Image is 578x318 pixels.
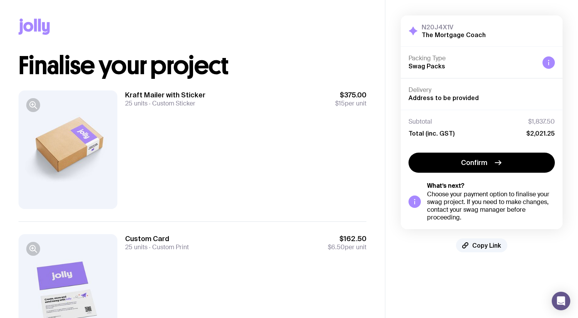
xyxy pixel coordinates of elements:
[456,238,507,252] button: Copy Link
[335,90,366,100] span: $375.00
[408,63,445,70] span: Swag Packs
[328,243,366,251] span: per unit
[335,99,345,107] span: $15
[328,234,366,243] span: $162.50
[125,90,205,100] h3: Kraft Mailer with Sticker
[147,243,189,251] span: Custom Print
[422,23,486,31] h3: N20J4X1V
[461,158,487,167] span: Confirm
[328,243,345,251] span: $6.50
[147,99,195,107] span: Custom Sticker
[422,31,486,39] h2: The Mortgage Coach
[408,94,479,101] span: Address to be provided
[408,86,555,94] h4: Delivery
[19,53,366,78] h1: Finalise your project
[526,129,555,137] span: $2,021.25
[427,190,555,221] div: Choose your payment option to finalise your swag project. If you need to make changes, contact yo...
[552,292,570,310] div: Open Intercom Messenger
[408,54,536,62] h4: Packing Type
[408,118,432,126] span: Subtotal
[528,118,555,126] span: $1,837.50
[408,129,454,137] span: Total (inc. GST)
[335,100,366,107] span: per unit
[472,241,501,249] span: Copy Link
[125,243,147,251] span: 25 units
[125,99,147,107] span: 25 units
[408,153,555,173] button: Confirm
[427,182,555,190] h5: What’s next?
[125,234,189,243] h3: Custom Card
